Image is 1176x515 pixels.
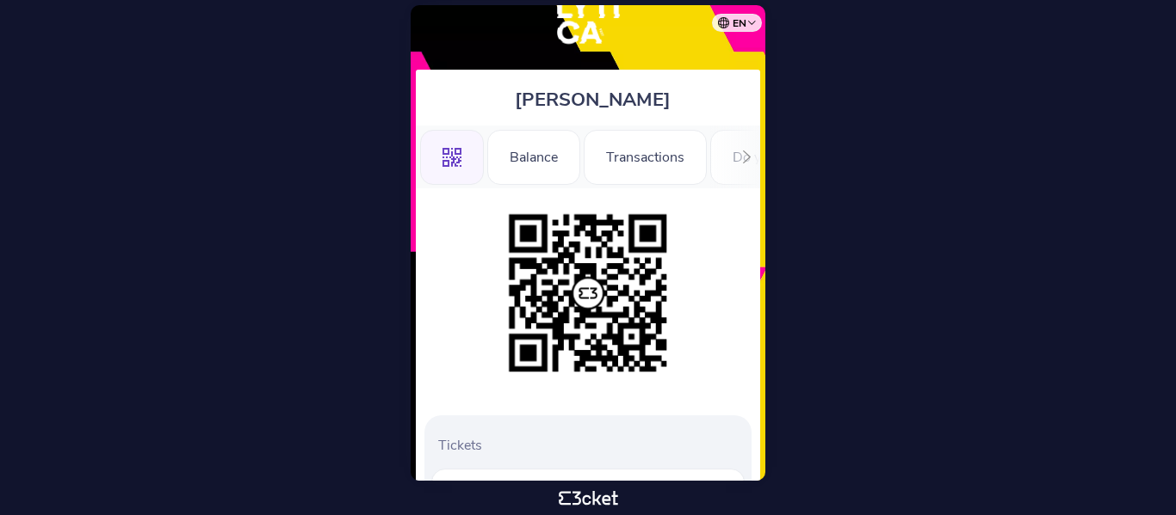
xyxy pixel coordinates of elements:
div: Transactions [584,130,707,185]
div: Balance [487,130,580,185]
a: Transactions [584,146,707,165]
img: 244494707814429f826a82dfa0687b65.png [500,205,676,381]
span: [PERSON_NAME] [515,87,671,113]
p: Tickets [438,436,745,455]
a: Balance [487,146,580,165]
